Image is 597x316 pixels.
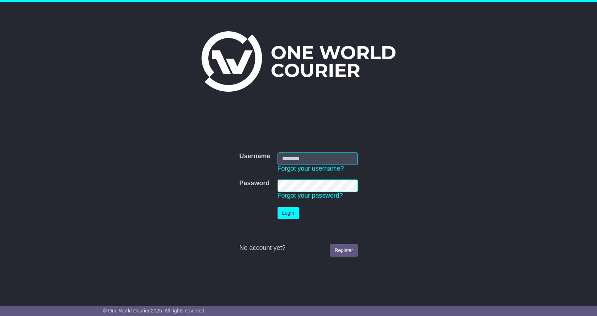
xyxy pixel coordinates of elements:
a: Forgot your username? [278,165,344,172]
img: One World [201,31,396,92]
div: No account yet? [239,244,357,252]
a: Forgot your password? [278,192,343,199]
label: Password [239,180,269,187]
label: Username [239,152,270,160]
a: Register [330,244,357,257]
button: Login [278,207,299,219]
span: © One World Courier 2025. All rights reserved. [103,308,206,314]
